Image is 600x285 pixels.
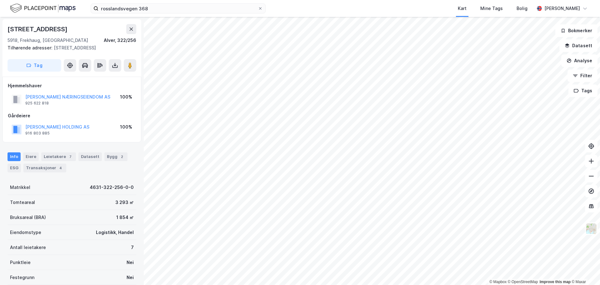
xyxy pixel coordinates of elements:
[10,274,34,281] div: Festegrunn
[7,164,21,172] div: ESG
[8,82,136,89] div: Hjemmelshaver
[104,37,136,44] div: Alver, 322/256
[480,5,503,12] div: Mine Tags
[567,69,597,82] button: Filter
[25,101,49,106] div: 925 622 818
[10,244,46,251] div: Antall leietakere
[508,280,538,284] a: OpenStreetMap
[458,5,467,12] div: Kart
[96,229,134,236] div: Logistikk, Handel
[7,59,61,72] button: Tag
[569,255,600,285] iframe: Chat Widget
[57,165,64,171] div: 4
[561,54,597,67] button: Analyse
[585,223,597,235] img: Z
[540,280,571,284] a: Improve this map
[78,152,102,161] div: Datasett
[127,259,134,266] div: Nei
[544,5,580,12] div: [PERSON_NAME]
[8,112,136,120] div: Gårdeiere
[7,45,54,50] span: Tilhørende adresser:
[10,259,31,266] div: Punktleie
[119,154,125,160] div: 2
[98,4,258,13] input: Søk på adresse, matrikkel, gårdeiere, leietakere eller personer
[10,3,76,14] img: logo.f888ab2527a4732fd821a326f86c7f29.svg
[23,152,39,161] div: Eiere
[10,199,35,206] div: Tomteareal
[7,44,131,52] div: [STREET_ADDRESS]
[116,214,134,221] div: 1 854 ㎡
[115,199,134,206] div: 3 293 ㎡
[568,84,597,97] button: Tags
[131,244,134,251] div: 7
[41,152,76,161] div: Leietakere
[569,255,600,285] div: Kontrollprogram for chat
[120,93,132,101] div: 100%
[555,24,597,37] button: Bokmerker
[559,39,597,52] button: Datasett
[10,229,41,236] div: Eiendomstype
[517,5,527,12] div: Bolig
[67,154,73,160] div: 7
[489,280,507,284] a: Mapbox
[90,184,134,191] div: 4631-322-256-0-0
[120,123,132,131] div: 100%
[25,131,50,136] div: 916 803 885
[104,152,127,161] div: Bygg
[7,152,21,161] div: Info
[7,24,69,34] div: [STREET_ADDRESS]
[10,214,46,221] div: Bruksareal (BRA)
[127,274,134,281] div: Nei
[10,184,30,191] div: Matrikkel
[23,164,66,172] div: Transaksjoner
[7,37,88,44] div: 5918, Frekhaug, [GEOGRAPHIC_DATA]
